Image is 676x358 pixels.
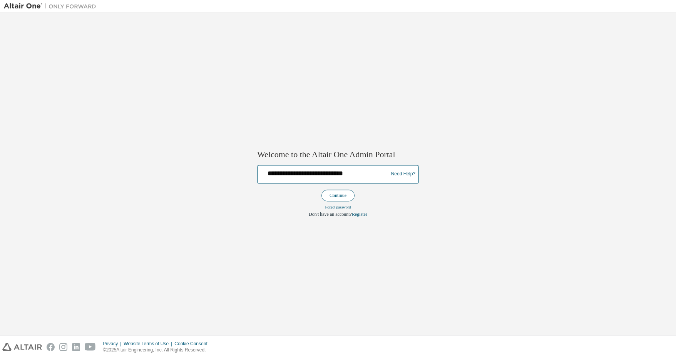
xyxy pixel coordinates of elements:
img: instagram.svg [59,343,67,351]
div: Privacy [103,341,124,347]
img: youtube.svg [85,343,96,351]
img: linkedin.svg [72,343,80,351]
img: facebook.svg [47,343,55,351]
a: Forgot password [325,205,351,209]
img: altair_logo.svg [2,343,42,351]
h2: Welcome to the Altair One Admin Portal [257,150,419,160]
a: Register [352,212,367,217]
div: Cookie Consent [174,341,212,347]
span: Don't have an account? [309,212,352,217]
img: Altair One [4,2,100,10]
button: Continue [321,190,355,201]
p: © 2025 Altair Engineering, Inc. All Rights Reserved. [103,347,212,353]
div: Website Terms of Use [124,341,174,347]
